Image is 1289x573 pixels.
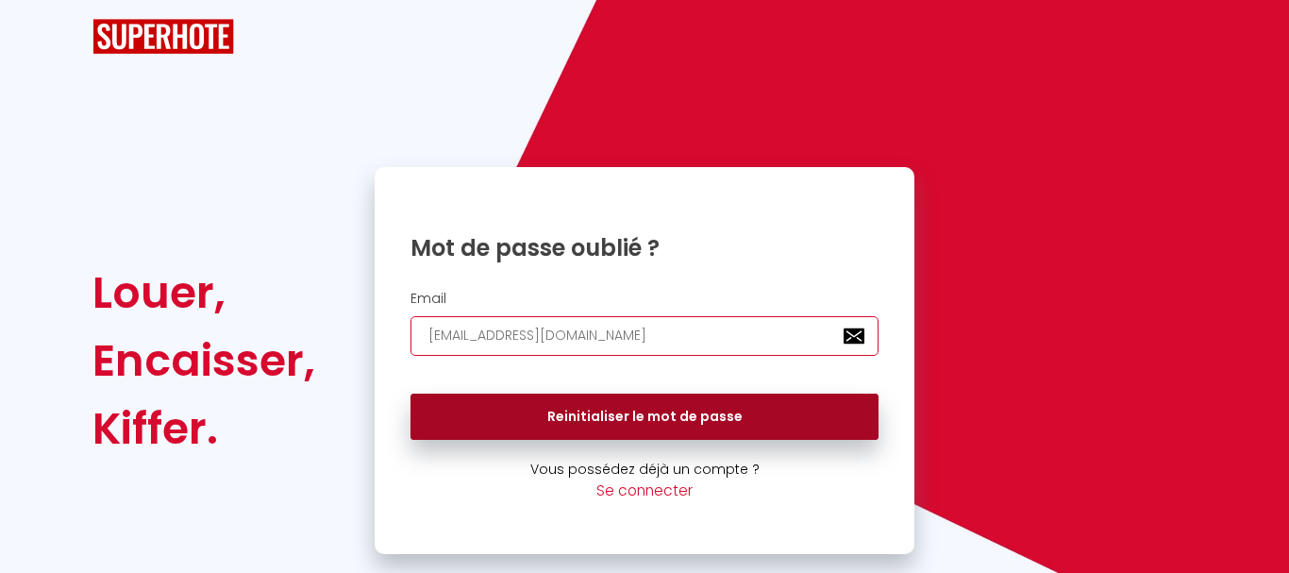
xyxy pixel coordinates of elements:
a: Se connecter [596,480,693,500]
h1: Mot de passe oublié ? [410,233,879,262]
button: Reinitialiser le mot de passe [410,394,879,441]
div: Kiffer. [92,395,315,463]
div: Encaisser, [92,327,315,395]
button: Ouvrir le widget de chat LiveChat [15,8,72,64]
h2: Email [410,291,879,307]
input: Ton Email [410,316,879,356]
p: Vous possédez déjà un compte ? [375,459,914,480]
div: Louer, [92,259,315,327]
img: SuperHote logo [92,19,234,54]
